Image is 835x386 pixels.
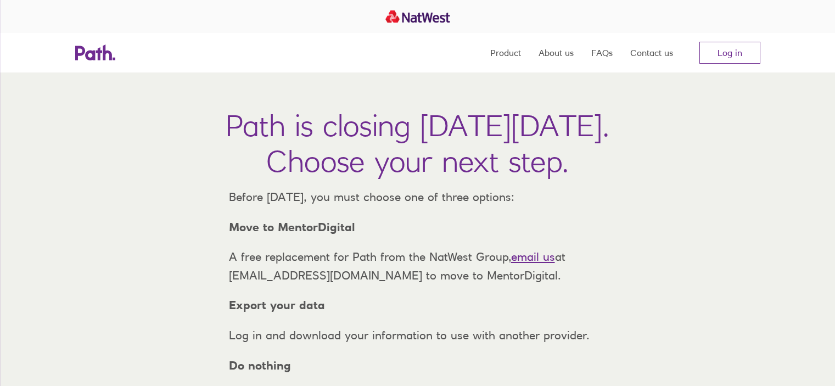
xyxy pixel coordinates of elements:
[229,359,291,372] strong: Do nothing
[699,42,760,64] a: Log in
[591,33,613,72] a: FAQs
[220,326,615,345] p: Log in and download your information to use with another provider.
[226,108,609,179] h1: Path is closing [DATE][DATE]. Choose your next step.
[490,33,521,72] a: Product
[539,33,574,72] a: About us
[220,188,615,206] p: Before [DATE], you must choose one of three options:
[229,298,325,312] strong: Export your data
[511,250,555,264] a: email us
[630,33,673,72] a: Contact us
[229,220,355,234] strong: Move to MentorDigital
[220,248,615,284] p: A free replacement for Path from the NatWest Group, at [EMAIL_ADDRESS][DOMAIN_NAME] to move to Me...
